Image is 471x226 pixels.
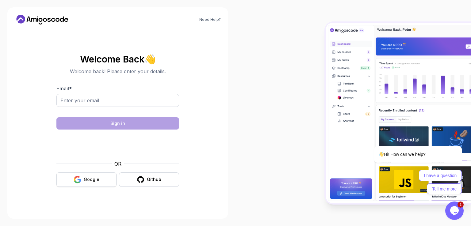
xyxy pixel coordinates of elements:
iframe: chat widget [445,202,465,220]
iframe: Widget containing checkbox for hCaptcha security challenge [71,133,164,156]
span: 👋 [144,54,155,64]
button: Github [119,172,179,187]
a: Home link [15,15,70,24]
div: Sign in [110,120,125,126]
iframe: chat widget [354,98,465,198]
div: Google [84,176,99,183]
div: Github [147,176,161,183]
button: Google [56,172,117,187]
p: OR [114,160,121,168]
p: Welcome back! Please enter your details. [56,68,179,75]
h2: Welcome Back [56,54,179,64]
input: Enter your email [56,94,179,107]
a: Need Help? [199,17,221,22]
img: Amigoscode Dashboard [326,23,471,203]
label: Email * [56,85,72,92]
button: Sign in [56,117,179,130]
